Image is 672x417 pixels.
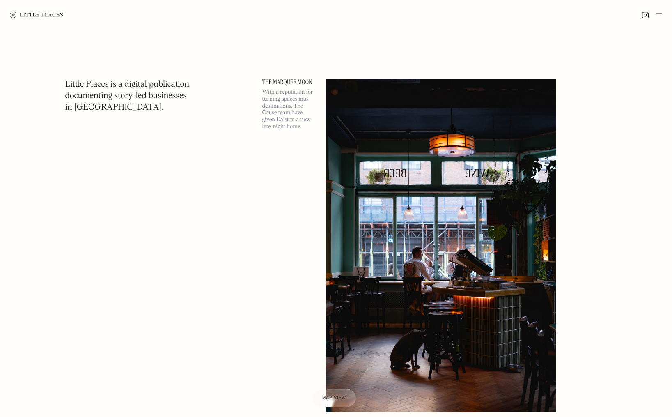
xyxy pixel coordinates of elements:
[312,389,356,407] a: Map view
[262,89,316,130] p: With a reputation for turning spaces into destinations, The Cause team have given Dalston a new l...
[65,79,190,113] h1: Little Places is a digital publication documenting story-led businesses in [GEOGRAPHIC_DATA].
[322,396,346,400] span: Map view
[326,79,556,412] img: The Marquee Moon
[262,79,316,85] a: The Marquee Moon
